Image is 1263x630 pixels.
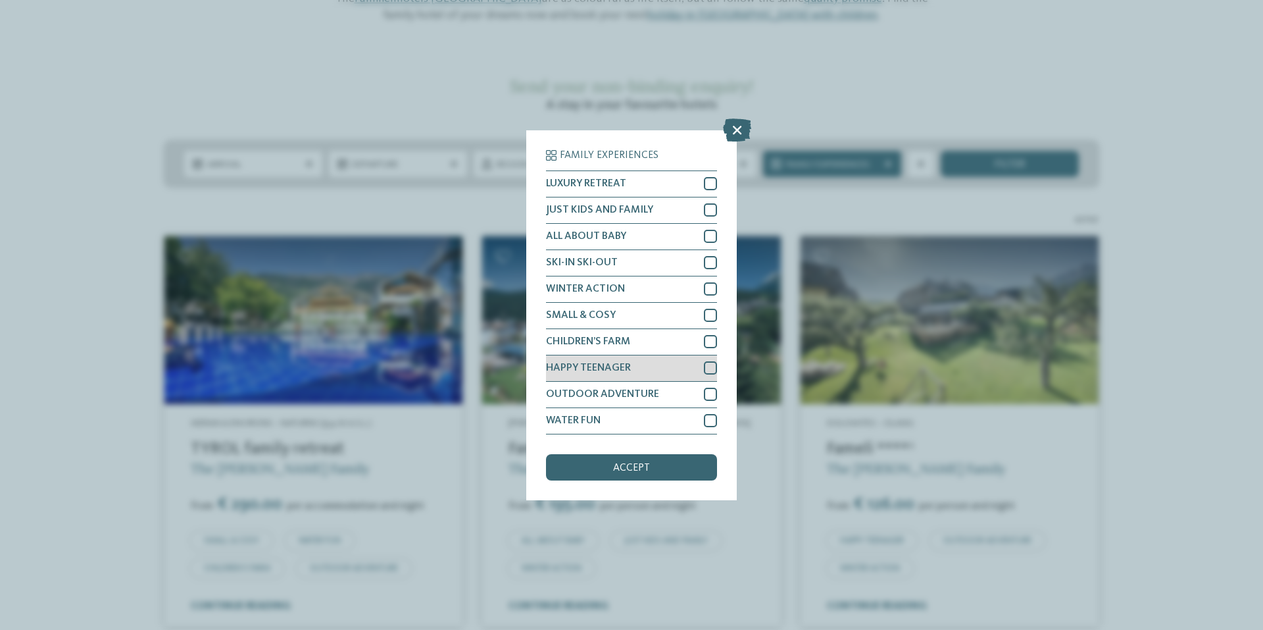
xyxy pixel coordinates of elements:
[546,389,659,400] span: OUTDOOR ADVENTURE
[613,463,650,473] span: accept
[546,231,626,242] span: ALL ABOUT BABY
[546,178,626,189] span: LUXURY RETREAT
[546,205,653,215] span: JUST KIDS AND FAMILY
[560,150,658,161] span: Family Experiences
[546,336,630,347] span: CHILDREN’S FARM
[546,310,616,321] span: SMALL & COSY
[546,415,601,426] span: WATER FUN
[546,284,625,294] span: WINTER ACTION
[546,363,631,373] span: HAPPY TEENAGER
[546,257,618,268] span: SKI-IN SKI-OUT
